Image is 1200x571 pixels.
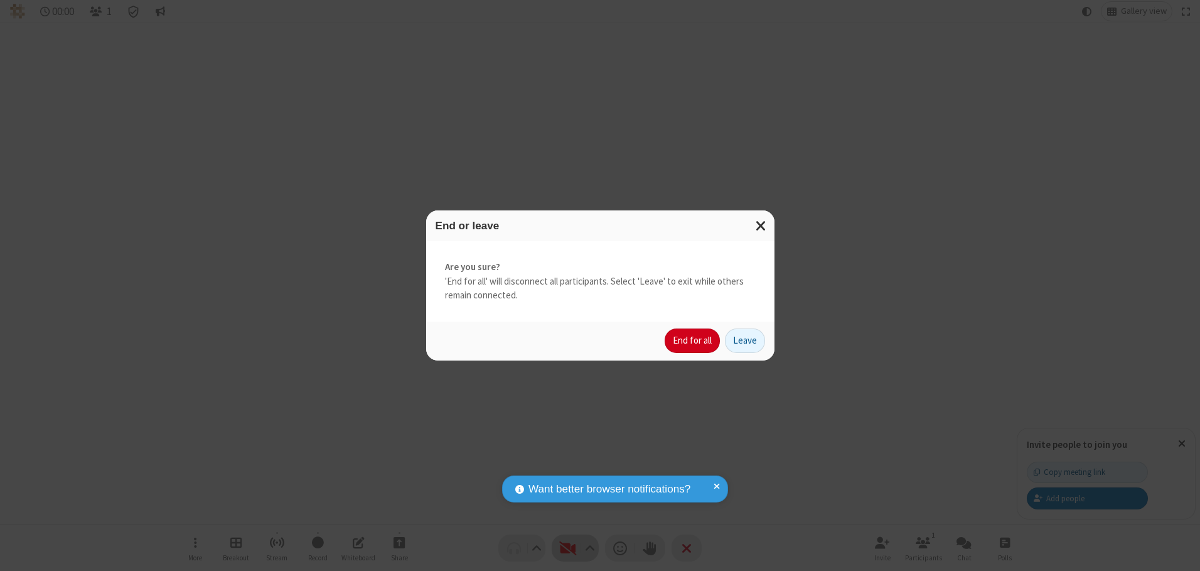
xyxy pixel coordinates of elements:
button: End for all [665,329,720,354]
strong: Are you sure? [445,260,756,275]
span: Want better browser notifications? [528,481,690,498]
h3: End or leave [436,220,765,232]
button: Leave [725,329,765,354]
button: Close modal [748,210,774,241]
div: 'End for all' will disconnect all participants. Select 'Leave' to exit while others remain connec... [426,241,774,322]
